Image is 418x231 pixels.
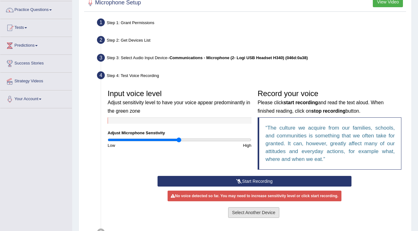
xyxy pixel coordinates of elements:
[94,34,409,48] div: Step 2: Get Devices List
[108,100,250,113] small: Adjust sensitivity level to have your voice appear predominantly in the green zone
[108,130,165,136] label: Adjust Microphone Senstivity
[104,142,180,148] div: Low
[265,125,395,162] q: The culture we acquire from our families, schools, and communities is something that we often tak...
[0,55,72,70] a: Success Stories
[283,100,318,105] b: start recording
[94,69,409,83] div: Step 4: Test Voice Recording
[168,191,341,201] div: No voice detected so far. You may need to increase sensitivity level or click start recording.
[180,142,255,148] div: High
[108,90,251,114] h3: Input voice level
[0,90,72,106] a: Your Account
[258,90,401,114] h3: Record your voice
[158,176,351,187] button: Start Recording
[311,108,346,114] b: stop recording
[0,1,72,17] a: Practice Questions
[94,52,409,66] div: Step 3: Select Audio Input Device
[258,100,383,113] small: Please click and read the text aloud. When finished reading, click on button.
[94,17,409,30] div: Step 1: Grant Permissions
[167,55,308,60] span: –
[228,207,280,218] button: Select Another Device
[169,55,308,60] b: Communications - Microphone (2- Logi USB Headset H340) (046d:0a38)
[0,19,72,35] a: Tests
[0,37,72,53] a: Predictions
[0,73,72,88] a: Strategy Videos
